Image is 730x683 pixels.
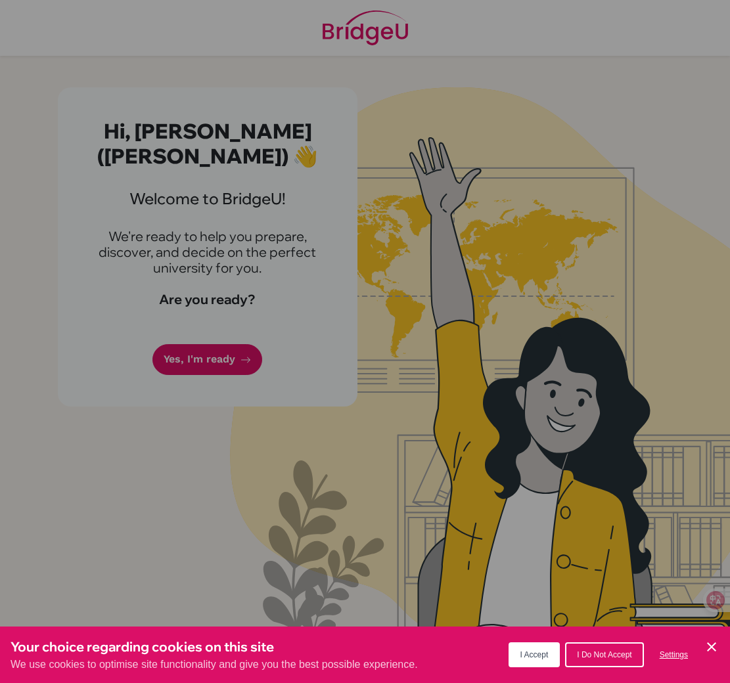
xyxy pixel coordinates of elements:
button: Settings [649,644,698,666]
span: Settings [660,650,688,659]
span: I Do Not Accept [577,650,631,659]
p: We use cookies to optimise site functionality and give you the best possible experience. [11,657,418,672]
button: Save and close [704,639,719,655]
button: I Do Not Accept [565,642,643,667]
button: I Accept [509,642,560,667]
span: I Accept [520,650,549,659]
h3: Your choice regarding cookies on this site [11,637,418,657]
